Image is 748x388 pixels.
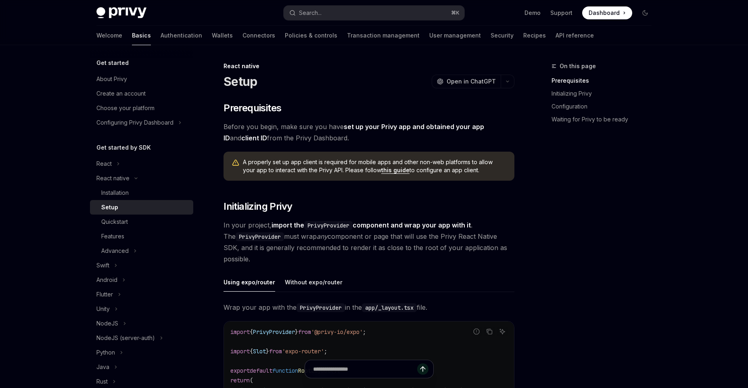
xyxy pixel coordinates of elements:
button: Toggle Advanced section [90,244,193,258]
button: Copy the contents from the code block [484,326,495,337]
div: Python [96,348,115,357]
a: this guide [381,167,410,174]
code: PrivyProvider [304,221,353,230]
button: Toggle Java section [90,360,193,374]
button: Toggle dark mode [639,6,652,19]
span: A properly set up app client is required for mobile apps and other non-web platforms to allow you... [243,158,506,174]
a: Authentication [161,26,202,45]
span: from [269,348,282,355]
a: Create an account [90,86,193,101]
button: Send message [417,363,428,375]
span: } [266,348,269,355]
a: Initializing Privy [552,87,658,100]
a: Connectors [242,26,275,45]
div: Rust [96,377,108,386]
button: Toggle Android section [90,273,193,287]
button: Toggle Configuring Privy Dashboard section [90,115,193,130]
a: Basics [132,26,151,45]
span: import [230,348,250,355]
span: Initializing Privy [224,200,292,213]
a: set up your Privy app and obtained your app ID [224,123,484,142]
button: Toggle React native section [90,171,193,186]
span: ; [363,328,366,336]
a: Security [491,26,514,45]
button: Toggle Unity section [90,302,193,316]
span: } [295,328,298,336]
button: Toggle NodeJS section [90,316,193,331]
code: PrivyProvider [236,232,284,241]
a: Prerequisites [552,74,658,87]
img: dark logo [96,7,146,19]
a: Demo [524,9,541,17]
div: Swift [96,261,109,270]
div: Using expo/router [224,273,275,292]
a: Setup [90,200,193,215]
a: Quickstart [90,215,193,229]
div: React native [224,62,514,70]
span: { [250,348,253,355]
button: Toggle NodeJS (server-auth) section [90,331,193,345]
div: NodeJS (server-auth) [96,333,155,343]
a: User management [429,26,481,45]
span: Before you begin, make sure you have and from the Privy Dashboard. [224,121,514,144]
div: Create an account [96,89,146,98]
a: Features [90,229,193,244]
div: Quickstart [101,217,128,227]
em: any [317,232,328,240]
a: Waiting for Privy to be ready [552,113,658,126]
a: Dashboard [582,6,632,19]
button: Toggle React section [90,156,193,171]
div: Configuring Privy Dashboard [96,118,173,127]
div: About Privy [96,74,127,84]
span: Slot [253,348,266,355]
div: Without expo/router [285,273,343,292]
h5: Get started by SDK [96,143,151,152]
a: Welcome [96,26,122,45]
div: Setup [101,202,118,212]
code: app/_layout.tsx [362,303,417,312]
button: Toggle Flutter section [90,287,193,302]
a: Recipes [523,26,546,45]
span: In your project, . The must wrap component or page that will use the Privy React Native SDK, and ... [224,219,514,265]
div: Installation [101,188,129,198]
div: NodeJS [96,319,118,328]
div: Features [101,232,124,241]
div: Choose your platform [96,103,155,113]
div: Search... [299,8,322,18]
code: PrivyProvider [297,303,345,312]
span: '@privy-io/expo' [311,328,363,336]
a: Transaction management [347,26,420,45]
button: Toggle Swift section [90,258,193,273]
h5: Get started [96,58,129,68]
a: API reference [556,26,594,45]
button: Ask AI [497,326,508,337]
button: Open in ChatGPT [432,75,501,88]
span: ; [324,348,327,355]
div: React native [96,173,130,183]
span: Open in ChatGPT [447,77,496,86]
a: Policies & controls [285,26,337,45]
a: Support [550,9,572,17]
a: Configuration [552,100,658,113]
span: 'expo-router' [282,348,324,355]
span: { [250,328,253,336]
strong: import the component and wrap your app with it [272,221,471,229]
svg: Warning [232,159,240,167]
div: Unity [96,304,110,314]
span: Prerequisites [224,102,281,115]
span: Wrap your app with the in the file. [224,302,514,313]
a: client ID [241,134,267,142]
span: PrivyProvider [253,328,295,336]
button: Report incorrect code [471,326,482,337]
a: Wallets [212,26,233,45]
div: React [96,159,112,169]
button: Toggle Python section [90,345,193,360]
span: Dashboard [589,9,620,17]
span: On this page [560,61,596,71]
a: Choose your platform [90,101,193,115]
div: Flutter [96,290,113,299]
span: from [298,328,311,336]
span: ⌘ K [451,10,460,16]
div: Android [96,275,117,285]
h1: Setup [224,74,257,89]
